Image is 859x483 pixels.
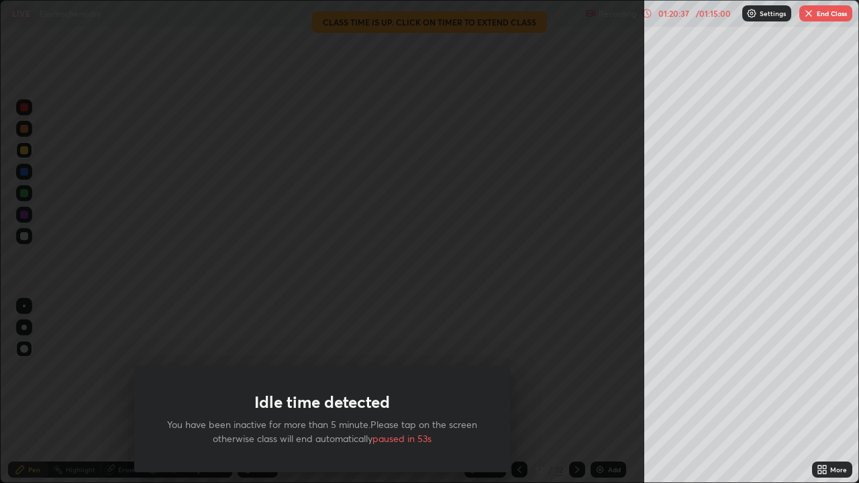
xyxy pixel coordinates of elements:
div: / 01:15:00 [693,9,734,17]
img: end-class-cross [803,8,814,19]
div: More [830,466,847,473]
h1: Idle time detected [254,392,390,412]
p: You have been inactive for more than 5 minute.Please tap on the screen otherwise class will end a... [166,417,478,445]
p: Settings [760,10,786,17]
span: paused in 53s [372,432,432,445]
div: 01:20:37 [655,9,693,17]
button: End Class [799,5,852,21]
img: class-settings-icons [746,8,757,19]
